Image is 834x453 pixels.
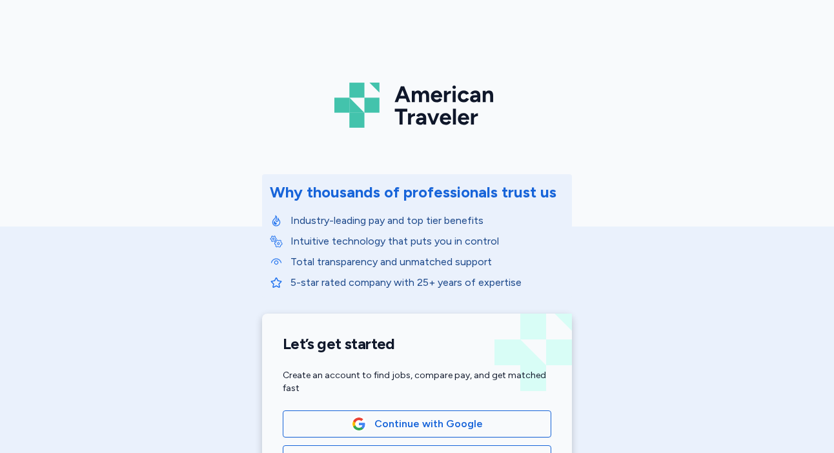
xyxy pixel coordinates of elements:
div: Why thousands of professionals trust us [270,182,556,203]
p: 5-star rated company with 25+ years of expertise [290,275,564,290]
h1: Let’s get started [283,334,551,354]
button: Google LogoContinue with Google [283,410,551,438]
span: Continue with Google [374,416,483,432]
p: Industry-leading pay and top tier benefits [290,213,564,228]
div: Create an account to find jobs, compare pay, and get matched fast [283,369,551,395]
img: Logo [334,77,500,133]
p: Total transparency and unmatched support [290,254,564,270]
img: Google Logo [352,417,366,431]
p: Intuitive technology that puts you in control [290,234,564,249]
